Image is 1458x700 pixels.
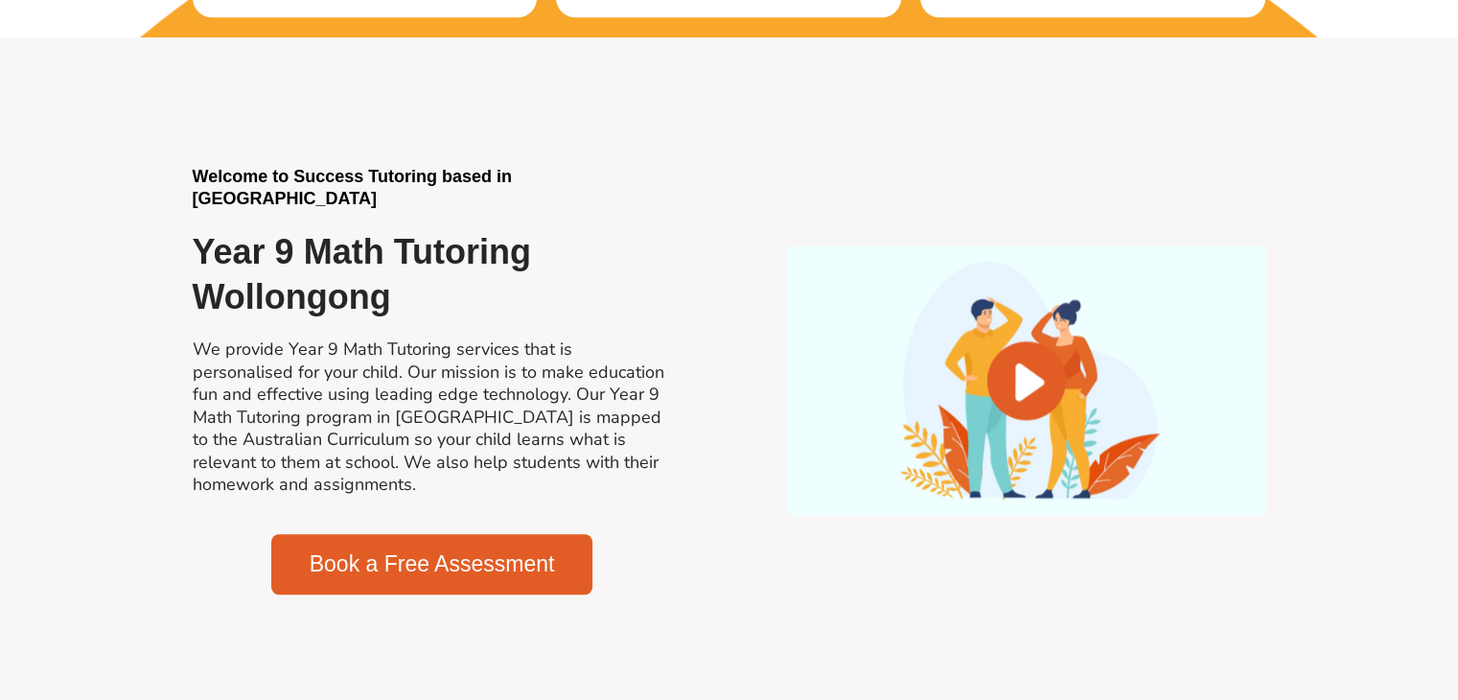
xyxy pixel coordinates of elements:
h2: Welcome to Success Tutoring based in [GEOGRAPHIC_DATA] [193,166,672,211]
span: Book a Free Assessment [310,553,555,575]
a: Book a Free Assessment [271,534,593,595]
h2: Year 9 Math Tutoring Wollongong [193,230,672,320]
h2: We provide Year 9 Math Tutoring services that is personalised for your child. Our mission is to m... [193,338,672,496]
iframe: Chat Widget [1139,484,1458,700]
